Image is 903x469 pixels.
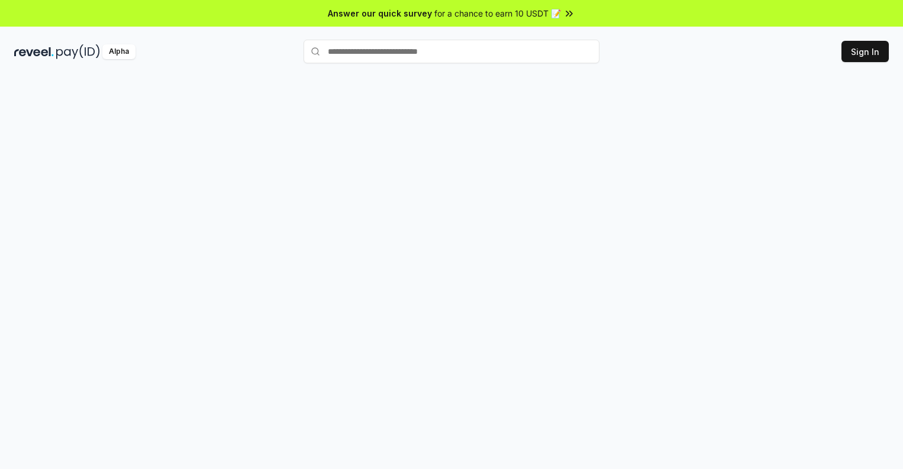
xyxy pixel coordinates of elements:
[328,7,432,20] span: Answer our quick survey
[56,44,100,59] img: pay_id
[102,44,136,59] div: Alpha
[434,7,561,20] span: for a chance to earn 10 USDT 📝
[14,44,54,59] img: reveel_dark
[841,41,889,62] button: Sign In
